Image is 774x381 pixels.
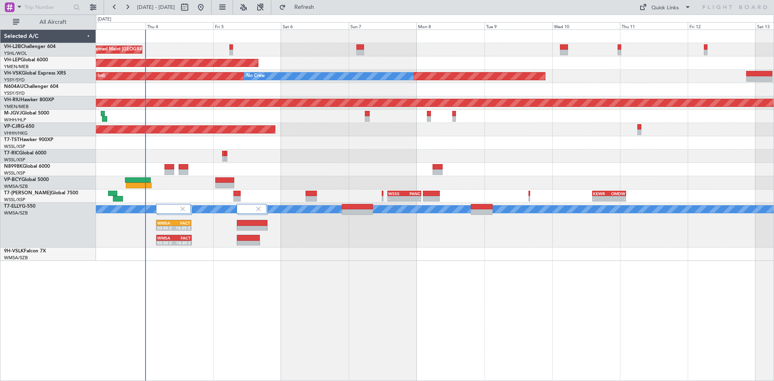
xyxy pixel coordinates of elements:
[78,22,146,29] div: Wed 3
[4,111,49,116] a: M-JGVJGlobal 5000
[4,44,56,49] a: VH-L2BChallenger 604
[4,157,25,163] a: WSSL/XSP
[4,124,34,129] a: VP-CJRG-650
[4,191,51,196] span: T7-[PERSON_NAME]
[4,204,22,209] span: T7-ELLY
[593,191,609,196] div: KEWR
[21,19,85,25] span: All Aircraft
[174,225,190,230] div: 16:25 Z
[404,196,420,201] div: -
[287,4,321,10] span: Refresh
[4,71,22,76] span: VH-VSK
[416,22,484,29] div: Mon 8
[4,84,58,89] a: N604AUChallenger 604
[4,111,22,116] span: M-JGVJ
[146,22,213,29] div: Thu 4
[609,191,625,196] div: OMDW
[4,137,53,142] a: T7-TSTHawker 900XP
[349,22,416,29] div: Sun 7
[404,191,420,196] div: PANC
[4,71,66,76] a: VH-VSKGlobal Express XRS
[4,64,29,70] a: YMEN/MEB
[4,204,35,209] a: T7-ELLYG-550
[388,191,404,196] div: WSSS
[485,22,552,29] div: Tue 9
[4,98,21,102] span: VH-RIU
[4,177,49,182] a: VP-BCYGlobal 5000
[620,22,688,29] div: Thu 11
[98,16,111,23] div: [DATE]
[4,249,24,254] span: 9H-VSLK
[4,210,28,216] a: WMSA/SZB
[246,70,265,82] div: No Crew
[4,98,54,102] a: VH-RIUHawker 800XP
[4,170,25,176] a: WSSL/XSP
[4,249,46,254] a: 9H-VSLKFalcon 7X
[4,58,48,62] a: VH-LEPGlobal 6000
[4,124,21,129] span: VP-CJR
[4,144,25,150] a: WSSL/XSP
[213,22,281,29] div: Fri 5
[157,221,174,225] div: WMSA
[4,197,25,203] a: WSSL/XSP
[137,4,175,11] span: [DATE] - [DATE]
[157,240,174,245] div: 03:50 Z
[4,177,21,182] span: VP-BCY
[593,196,609,201] div: -
[4,164,50,169] a: N8998KGlobal 6000
[4,151,19,156] span: T7-RIC
[4,104,29,110] a: YMEN/MEB
[25,1,71,13] input: Trip Number
[4,77,25,83] a: YSSY/SYD
[635,1,695,14] button: Quick Links
[4,137,20,142] span: T7-TST
[4,191,78,196] a: T7-[PERSON_NAME]Global 7500
[157,235,174,240] div: WMSA
[4,183,28,189] a: WMSA/SZB
[4,117,26,123] a: WIHH/HLP
[651,4,679,12] div: Quick Links
[4,84,24,89] span: N604AU
[688,22,755,29] div: Fri 12
[174,235,191,240] div: FACT
[281,22,349,29] div: Sat 6
[552,22,620,29] div: Wed 10
[4,44,21,49] span: VH-L2B
[255,205,262,212] img: gray-close.svg
[4,130,28,136] a: VHHH/HKG
[4,255,28,261] a: WMSA/SZB
[9,16,87,29] button: All Aircraft
[609,196,625,201] div: -
[275,1,324,14] button: Refresh
[174,240,191,245] div: 16:30 Z
[4,90,25,96] a: YSSY/SYD
[4,50,27,56] a: YSHL/WOL
[179,205,186,212] img: gray-close.svg
[174,221,190,225] div: FACT
[4,151,46,156] a: T7-RICGlobal 6000
[4,164,23,169] span: N8998K
[388,196,404,201] div: -
[4,58,21,62] span: VH-LEP
[157,225,174,230] div: 03:50 Z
